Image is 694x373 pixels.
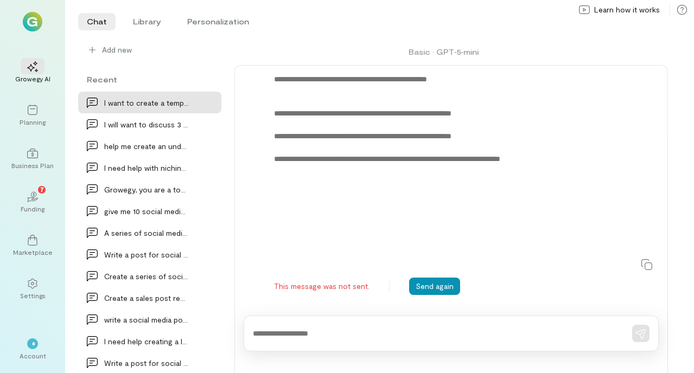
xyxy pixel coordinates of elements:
[13,269,52,308] a: Settings
[13,53,52,92] a: Growegy AI
[104,249,189,260] div: Write a post for social media to generate interes…
[104,314,189,325] div: write a social media post to sell a "somatic coac…
[40,184,44,194] span: 7
[13,139,52,178] a: Business Plan
[13,248,53,256] div: Marketplace
[13,183,52,222] a: Funding
[13,330,52,369] div: *Account
[20,351,46,360] div: Account
[13,226,52,265] a: Marketplace
[104,140,189,152] div: help me create an understandable definition of so…
[104,97,189,108] div: I want to create a template here in [GEOGRAPHIC_DATA]. If I…
[104,184,189,195] div: Growegy, you are a top marketer for [PERSON_NAME]…
[594,4,660,15] span: Learn how it works
[104,119,189,130] div: I will want to discuss 3 avatar clients with the…
[104,227,189,239] div: A series of social media posts that what you beli…
[11,161,54,170] div: Business Plan
[104,336,189,347] div: I need help creating a logo
[78,74,221,85] div: Recent
[21,204,44,213] div: Funding
[179,13,258,30] li: Personalization
[20,291,46,300] div: Settings
[274,281,370,292] div: This message was not sent.
[15,74,50,83] div: Growegy AI
[20,118,46,126] div: Planning
[104,271,189,282] div: Create a series of social Media posts regarding t…
[104,205,189,217] div: give me 10 social media posts about epigenetics
[409,278,460,295] button: Send again
[104,162,189,173] div: I need help with niching my clientele. I want to…
[104,292,189,304] div: Create a sales post reminding people to use their…
[13,96,52,135] a: Planning
[124,13,170,30] li: Library
[78,13,116,30] li: Chat
[104,357,189,369] div: Write a post for social media to generate interes…
[102,44,213,55] span: Add new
